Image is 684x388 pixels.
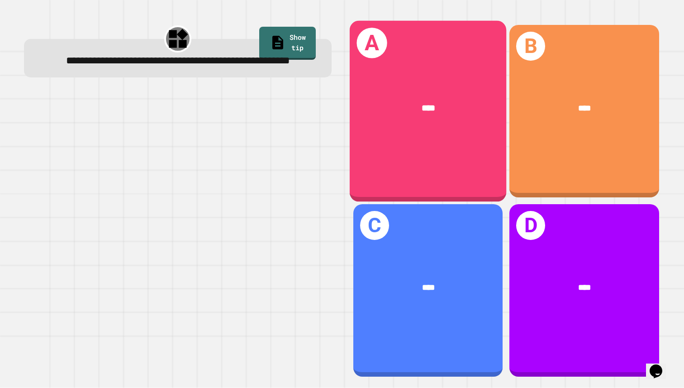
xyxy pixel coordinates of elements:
[516,32,545,61] h1: B
[646,352,675,379] iframe: chat widget
[357,28,387,58] h1: A
[360,211,389,240] h1: C
[259,27,316,60] a: Show tip
[516,211,545,240] h1: D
